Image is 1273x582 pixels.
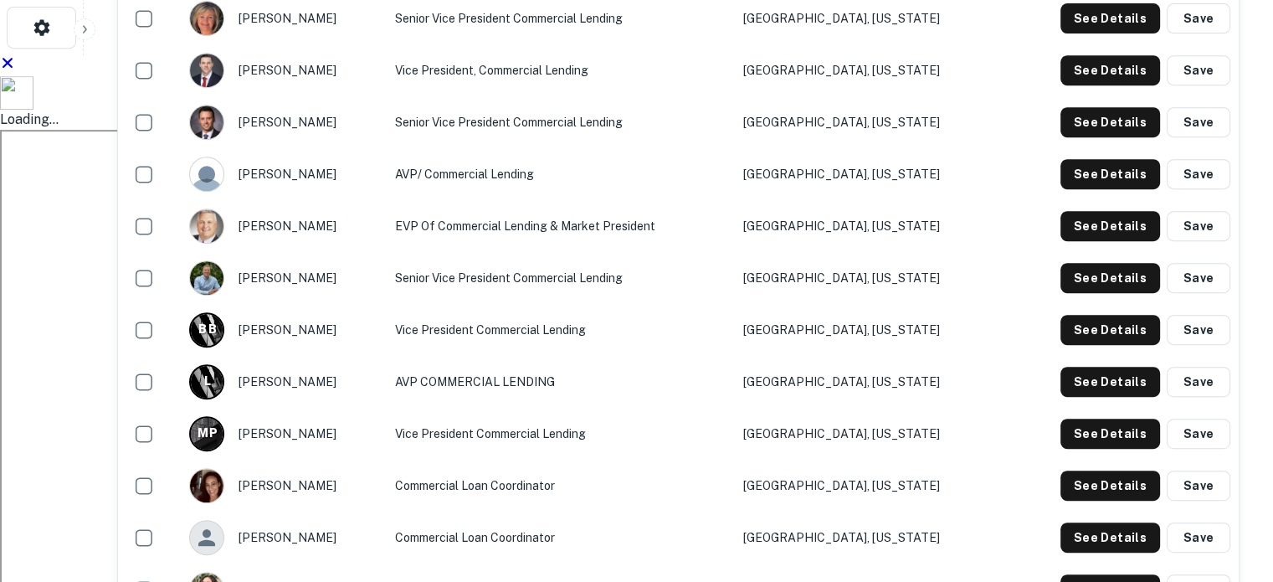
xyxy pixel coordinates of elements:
[190,157,223,191] img: 9c8pery4andzj6ohjkjp54ma2
[198,321,215,338] p: B B
[387,512,735,564] td: Commercial Loan Coordinator
[1167,263,1230,293] button: Save
[387,200,735,252] td: EVP of Commercial Lending & Market President
[189,53,377,88] div: [PERSON_NAME]
[198,425,217,442] p: M P
[387,44,735,96] td: Vice President, Commercial Lending
[1060,315,1160,345] button: See Details
[1167,315,1230,345] button: Save
[1060,3,1160,33] button: See Details
[204,373,210,390] p: L
[190,106,223,139] img: 1567631863013
[1060,523,1160,553] button: See Details
[189,520,377,555] div: [PERSON_NAME]
[735,252,1004,304] td: [GEOGRAPHIC_DATA], [US_STATE]
[1060,211,1160,241] button: See Details
[1060,367,1160,397] button: See Details
[189,312,377,348] div: [PERSON_NAME]
[189,157,377,192] div: [PERSON_NAME]
[189,260,377,296] div: [PERSON_NAME]
[190,469,223,502] img: 1566673766997
[190,54,223,87] img: 1715431044803
[189,416,377,451] div: [PERSON_NAME]
[189,209,377,244] div: [PERSON_NAME]
[189,1,377,36] div: [PERSON_NAME]
[1167,107,1230,137] button: Save
[190,2,223,35] img: 1533773766972
[1167,211,1230,241] button: Save
[1060,263,1160,293] button: See Details
[387,408,735,460] td: Vice President Commercial Lending
[1167,367,1230,397] button: Save
[735,460,1004,512] td: [GEOGRAPHIC_DATA], [US_STATE]
[1167,419,1230,449] button: Save
[735,44,1004,96] td: [GEOGRAPHIC_DATA], [US_STATE]
[189,364,377,399] div: [PERSON_NAME]
[1060,159,1160,189] button: See Details
[387,148,735,200] td: AVP/ Commercial lending
[387,460,735,512] td: Commercial Loan Coordinator
[735,148,1004,200] td: [GEOGRAPHIC_DATA], [US_STATE]
[1167,523,1230,553] button: Save
[1060,419,1160,449] button: See Details
[735,96,1004,148] td: [GEOGRAPHIC_DATA], [US_STATE]
[1060,471,1160,501] button: See Details
[1167,471,1230,501] button: Save
[1060,55,1160,85] button: See Details
[735,356,1004,408] td: [GEOGRAPHIC_DATA], [US_STATE]
[189,468,377,503] div: [PERSON_NAME]
[387,304,735,356] td: Vice President Commercial Lending
[735,304,1004,356] td: [GEOGRAPHIC_DATA], [US_STATE]
[1167,55,1230,85] button: Save
[387,356,735,408] td: AVP COMMERCIAL LENDING
[735,408,1004,460] td: [GEOGRAPHIC_DATA], [US_STATE]
[735,512,1004,564] td: [GEOGRAPHIC_DATA], [US_STATE]
[1189,448,1273,528] iframe: Chat Widget
[387,252,735,304] td: Senior Vice President Commercial Lending
[1167,159,1230,189] button: Save
[1060,107,1160,137] button: See Details
[387,96,735,148] td: Senior Vice President Commercial Lending
[189,105,377,140] div: [PERSON_NAME]
[735,200,1004,252] td: [GEOGRAPHIC_DATA], [US_STATE]
[190,261,223,295] img: 1645801968607
[1167,3,1230,33] button: Save
[190,209,223,243] img: 1629662756708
